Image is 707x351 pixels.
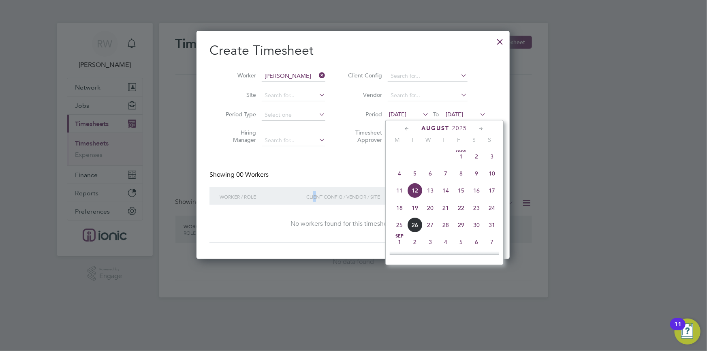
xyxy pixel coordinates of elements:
span: 4 [438,234,453,250]
span: W [421,136,436,143]
span: 16 [469,183,484,198]
input: Search for... [388,90,468,101]
span: Sep [392,234,407,238]
span: 24 [484,200,500,216]
label: Timesheet Approver [346,129,382,143]
span: 30 [469,217,484,233]
span: 7 [484,234,500,250]
span: S [482,136,498,143]
span: 15 [453,183,469,198]
label: Client Config [346,72,382,79]
span: 6 [469,234,484,250]
span: M [390,136,405,143]
div: 11 [674,324,681,335]
span: 2 [407,234,423,250]
span: [DATE] [446,111,464,118]
input: Search for... [388,71,468,82]
span: F [451,136,467,143]
span: 12 [407,183,423,198]
span: 25 [392,217,407,233]
div: Showing [209,171,270,179]
span: Aug [453,149,469,153]
input: Search for... [262,71,325,82]
span: 9 [469,166,484,181]
span: 26 [407,217,423,233]
span: 11 [392,183,407,198]
span: 8 [453,166,469,181]
span: 21 [438,200,453,216]
span: 5 [453,234,469,250]
span: 19 [407,200,423,216]
span: 29 [453,217,469,233]
label: Period Type [220,111,256,118]
button: Open Resource Center, 11 new notifications [675,319,701,345]
span: [DATE] [389,111,406,118]
label: Site [220,91,256,98]
input: Search for... [262,135,325,146]
span: 10 [484,166,500,181]
label: Vendor [346,91,382,98]
span: 18 [392,200,407,216]
input: Select one [262,109,325,121]
span: 31 [484,217,500,233]
span: 23 [469,200,484,216]
span: 4 [392,166,407,181]
span: T [436,136,451,143]
span: 13 [423,183,438,198]
span: 5 [407,166,423,181]
span: 1 [453,149,469,164]
div: Worker / Role [218,187,304,206]
span: 3 [484,149,500,164]
div: No workers found for this timesheet period. [218,220,489,228]
input: Search for... [262,90,325,101]
span: 3 [423,234,438,250]
span: To [431,109,442,120]
label: Period [346,111,382,118]
span: S [467,136,482,143]
span: 6 [423,166,438,181]
span: 2025 [453,125,467,132]
span: 7 [438,166,453,181]
span: 00 Workers [236,171,269,179]
span: August [422,125,450,132]
h2: Create Timesheet [209,42,497,59]
span: 27 [423,217,438,233]
label: Hiring Manager [220,129,256,143]
span: 28 [438,217,453,233]
span: 22 [453,200,469,216]
span: 1 [392,234,407,250]
div: Client Config / Vendor / Site [304,187,434,206]
span: 20 [423,200,438,216]
label: Worker [220,72,256,79]
span: T [405,136,421,143]
span: 14 [438,183,453,198]
span: 2 [469,149,484,164]
span: 17 [484,183,500,198]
